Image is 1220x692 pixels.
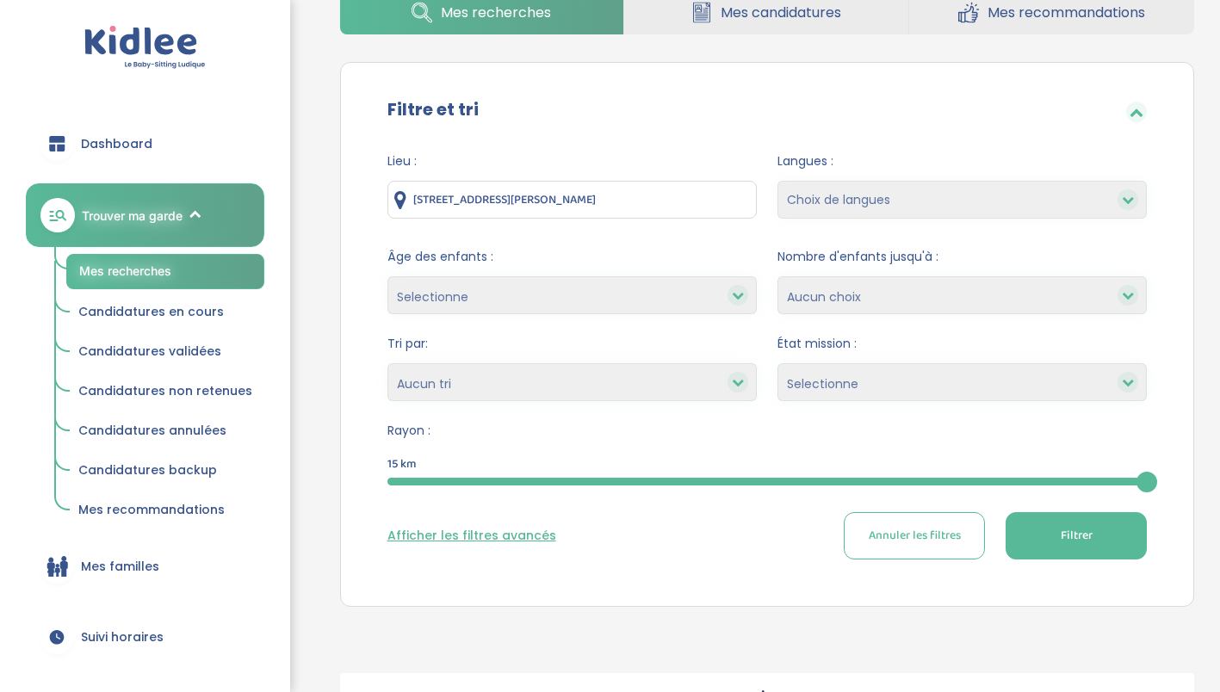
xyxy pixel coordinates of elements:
[26,113,264,175] a: Dashboard
[66,494,264,527] a: Mes recommandations
[1006,512,1147,559] button: Filtrer
[387,335,757,353] span: Tri par:
[26,535,264,597] a: Mes familles
[78,461,217,479] span: Candidatures backup
[66,415,264,448] a: Candidatures annulées
[81,628,164,646] span: Suivi horaires
[78,382,252,399] span: Candidatures non retenues
[81,558,159,576] span: Mes familles
[387,96,479,122] label: Filtre et tri
[78,343,221,360] span: Candidatures validées
[84,26,206,70] img: logo.svg
[66,254,264,289] a: Mes recherches
[387,248,757,266] span: Âge des enfants :
[66,375,264,408] a: Candidatures non retenues
[66,296,264,329] a: Candidatures en cours
[387,181,757,219] input: Ville ou code postale
[869,527,961,545] span: Annuler les filtres
[844,512,985,559] button: Annuler les filtres
[387,527,556,545] button: Afficher les filtres avancés
[721,2,841,23] span: Mes candidatures
[387,422,1148,440] span: Rayon :
[988,2,1145,23] span: Mes recommandations
[777,248,1147,266] span: Nombre d'enfants jusqu'à :
[78,422,226,439] span: Candidatures annulées
[441,2,551,23] span: Mes recherches
[1061,527,1093,545] span: Filtrer
[26,183,264,247] a: Trouver ma garde
[82,207,183,225] span: Trouver ma garde
[387,152,757,170] span: Lieu :
[777,152,1147,170] span: Langues :
[387,455,417,473] span: 15 km
[78,501,225,518] span: Mes recommandations
[66,336,264,368] a: Candidatures validées
[78,303,224,320] span: Candidatures en cours
[81,135,152,153] span: Dashboard
[66,454,264,487] a: Candidatures backup
[79,263,171,278] span: Mes recherches
[26,606,264,668] a: Suivi horaires
[777,335,1147,353] span: État mission :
